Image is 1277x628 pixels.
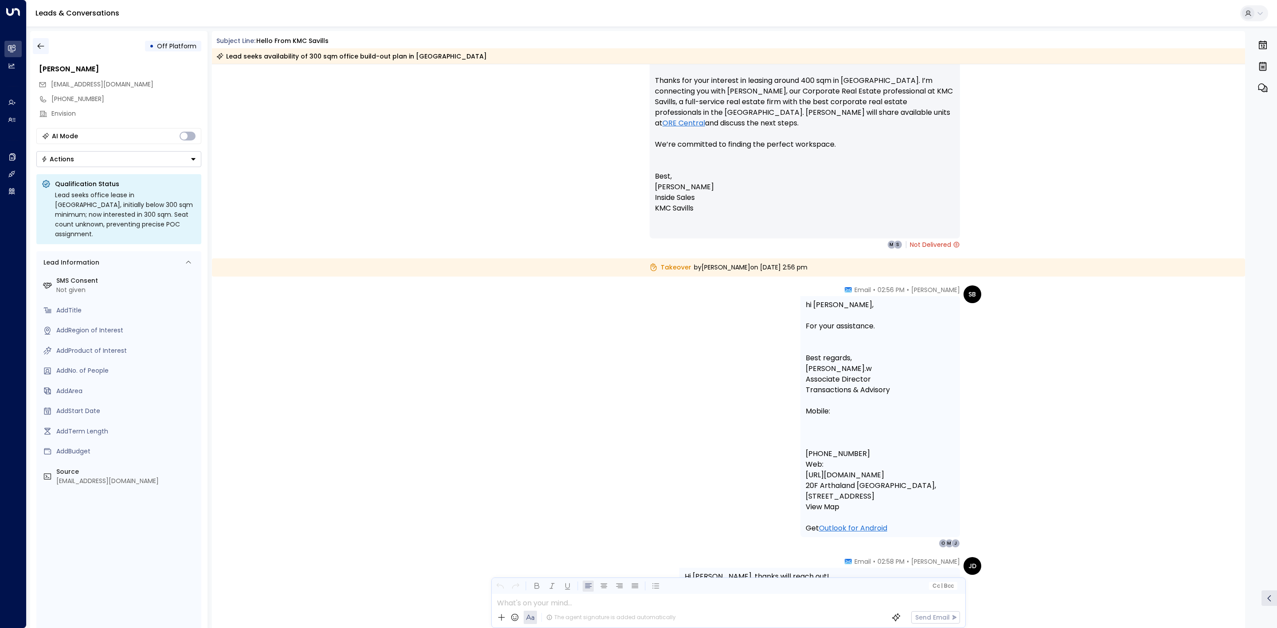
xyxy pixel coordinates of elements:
a: ORE Central [662,118,705,129]
span: Inside Sales [655,192,695,203]
div: [PHONE_NUMBER] [51,94,201,104]
div: Get [806,523,955,534]
span: Email [854,285,871,294]
button: Actions [36,151,201,167]
div: SB [964,285,981,303]
div: Transactions & Advisory [806,385,955,395]
div: [STREET_ADDRESS] [806,491,955,502]
div: hi [PERSON_NAME], [806,300,955,310]
a: Outlook for Android [819,523,887,534]
span: 02:58 PM [877,557,905,566]
span: envisionphilippines@gmail.com [51,80,153,89]
span: | [941,583,943,589]
span: [EMAIL_ADDRESS][DOMAIN_NAME] [51,80,153,89]
p: Hi [PERSON_NAME], Thanks for your interest in leasing around 400 sqm in [GEOGRAPHIC_DATA]. I’m co... [655,54,955,160]
div: Associate Director [806,374,955,385]
span: • [873,285,875,294]
div: AddBudget [56,447,198,456]
div: [PERSON_NAME] [39,64,201,74]
span: Subject Line: [216,36,255,45]
div: AddRegion of Interest [56,326,198,335]
button: Undo [494,581,505,592]
div: M [887,240,896,249]
div: Mobile: [PHONE_NUMBER] [806,406,955,459]
div: AddArea [56,386,198,396]
button: Redo [510,581,521,592]
div: by [PERSON_NAME] on [DATE] 2:56 pm [212,258,1246,277]
p: Qualification Status [55,179,196,188]
div: AddNo. of People [56,366,198,375]
div: JD [964,557,981,575]
span: Takeover [649,263,691,272]
span: • [907,285,909,294]
div: For your assistance. [806,321,955,342]
span: • [907,557,909,566]
div: Button group with a nested menu [36,151,201,167]
div: 20F Arthaland [GEOGRAPHIC_DATA], [806,480,955,491]
span: Off Platform [157,42,196,51]
span: Cc Bcc [932,583,953,589]
span: KMC Savills [655,203,693,214]
div: Web: [URL][DOMAIN_NAME] [806,459,955,480]
div: Actions [41,155,74,163]
div: AI Mode [52,132,78,140]
div: [EMAIL_ADDRESS][DOMAIN_NAME] [56,476,198,486]
div: J [951,539,960,548]
div: Lead seeks availability of 300 sqm office build-out plan in [GEOGRAPHIC_DATA] [216,52,487,61]
div: M [945,539,954,548]
div: Envision [51,109,201,118]
span: [PERSON_NAME] [911,557,960,566]
span: [PERSON_NAME] [655,182,714,192]
button: Cc|Bcc [928,582,957,590]
div: Lead Information [40,258,99,267]
div: S [893,240,902,249]
div: Hi [PERSON_NAME], thanks will reach out! [685,571,955,582]
div: AddTerm Length [56,427,198,436]
div: Lead seeks office lease in [GEOGRAPHIC_DATA], initially below 300 sqm minimum; now interested in ... [55,190,196,239]
div: AddStart Date [56,406,198,416]
div: Best regards, [806,353,955,363]
span: Not Delivered [910,240,960,249]
div: The agent signature is added automatically [546,613,676,621]
div: [PERSON_NAME].w [806,363,955,374]
label: SMS Consent [56,276,198,285]
div: View Map [806,363,955,512]
label: Source [56,467,198,476]
div: Hello from KMC Savills [256,36,329,46]
span: Best, [655,171,672,182]
span: [PERSON_NAME] [911,285,960,294]
div: • [149,38,154,54]
a: Leads & Conversations [35,8,119,18]
div: O [939,539,948,548]
span: Email [854,557,871,566]
span: 02:56 PM [877,285,905,294]
div: AddTitle [56,306,198,315]
div: AddProduct of Interest [56,346,198,355]
div: Not given [56,285,198,295]
span: • [873,557,875,566]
